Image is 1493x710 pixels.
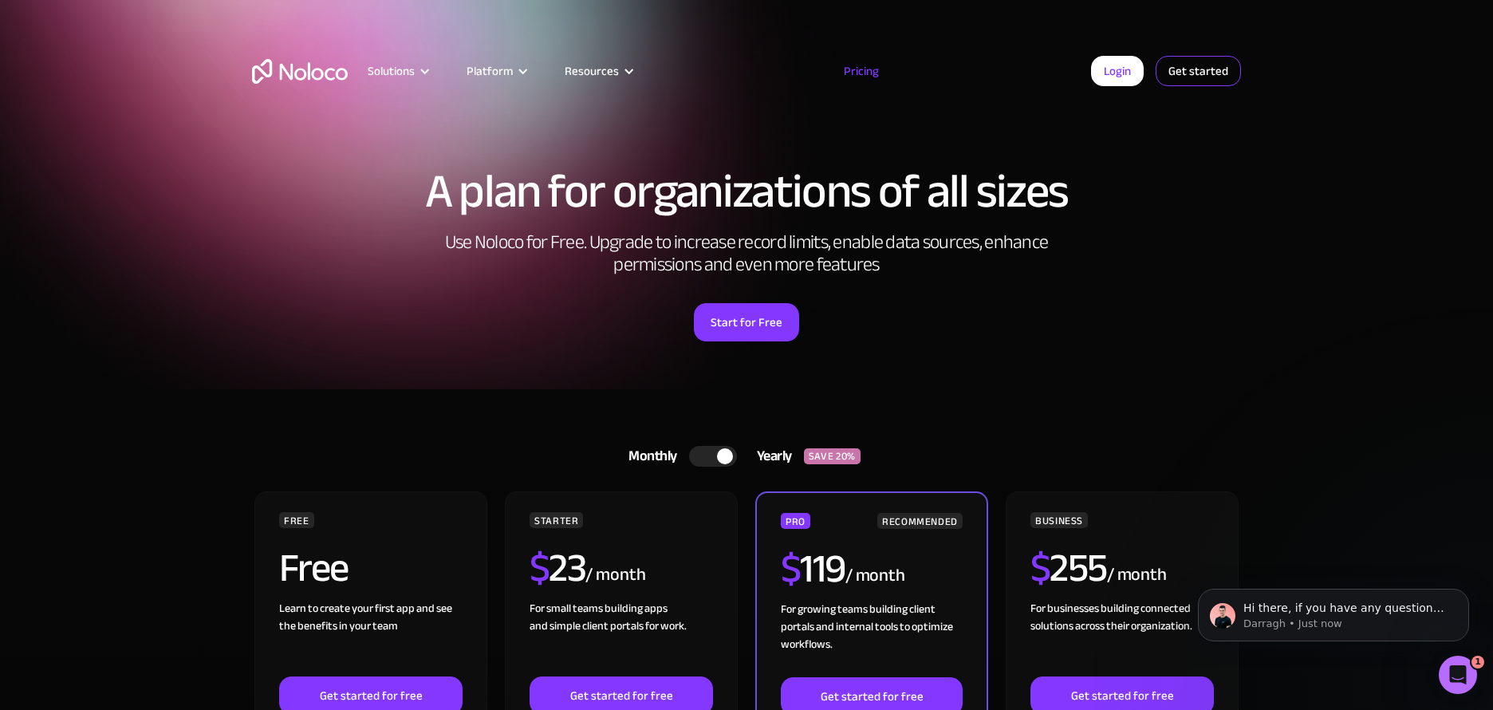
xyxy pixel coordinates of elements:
[781,513,810,529] div: PRO
[877,513,963,529] div: RECOMMENDED
[1030,531,1050,605] span: $
[427,231,1066,276] h2: Use Noloco for Free. Upgrade to increase record limits, enable data sources, enhance permissions ...
[368,61,415,81] div: Solutions
[781,531,801,606] span: $
[609,444,689,468] div: Monthly
[824,61,899,81] a: Pricing
[845,563,905,589] div: / month
[252,59,348,84] a: home
[530,548,586,588] h2: 23
[1439,656,1477,694] iframe: Intercom live chat
[585,562,645,588] div: / month
[1030,548,1107,588] h2: 255
[1174,555,1493,667] iframe: Intercom notifications message
[1091,56,1144,86] a: Login
[530,600,713,676] div: For small teams building apps and simple client portals for work. ‍
[1471,656,1484,669] span: 1
[1030,600,1214,676] div: For businesses building connected solutions across their organization. ‍
[1156,56,1241,86] a: Get started
[279,512,314,528] div: FREE
[279,548,349,588] h2: Free
[252,168,1241,215] h1: A plan for organizations of all sizes
[530,512,583,528] div: STARTER
[1030,512,1088,528] div: BUSINESS
[781,601,963,677] div: For growing teams building client portals and internal tools to optimize workflows.
[545,61,651,81] div: Resources
[279,600,463,676] div: Learn to create your first app and see the benefits in your team ‍
[467,61,513,81] div: Platform
[530,531,550,605] span: $
[447,61,545,81] div: Platform
[781,549,845,589] h2: 119
[804,448,861,464] div: SAVE 20%
[348,61,447,81] div: Solutions
[694,303,799,341] a: Start for Free
[565,61,619,81] div: Resources
[737,444,804,468] div: Yearly
[1107,562,1167,588] div: / month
